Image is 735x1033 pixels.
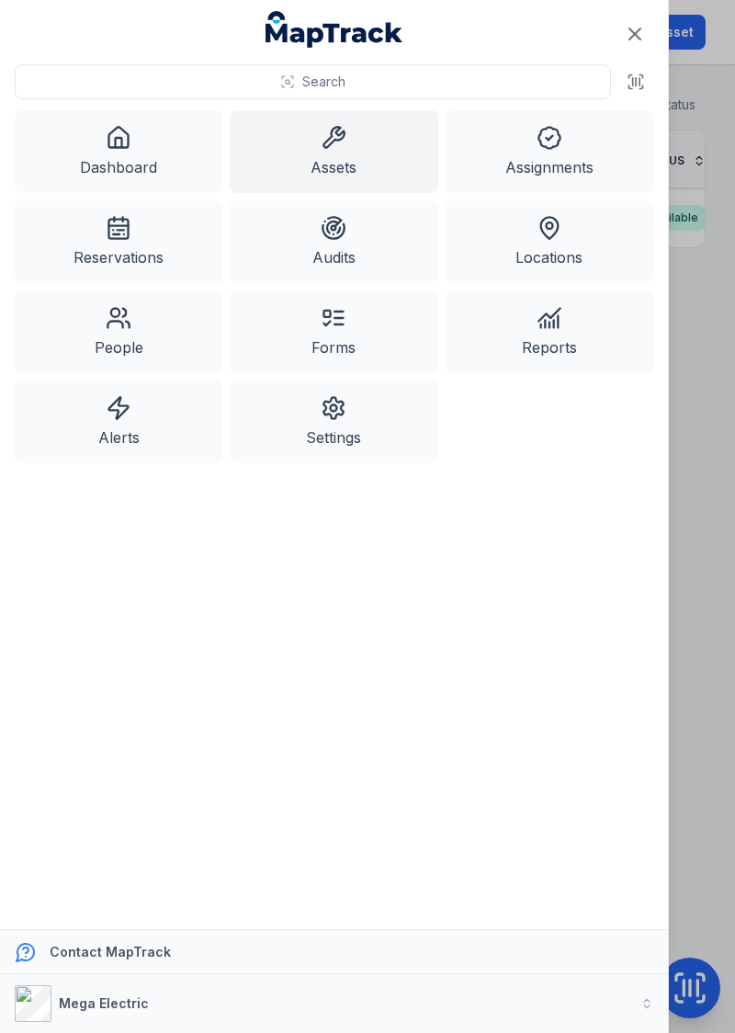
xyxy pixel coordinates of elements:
[230,110,437,193] a: Assets
[446,110,653,193] a: Assignments
[15,110,222,193] a: Dashboard
[15,200,222,283] a: Reservations
[15,380,222,463] a: Alerts
[616,15,654,53] button: Close navigation
[266,11,403,48] a: MapTrack
[230,380,437,463] a: Settings
[15,290,222,373] a: People
[446,200,653,283] a: Locations
[59,995,149,1011] strong: Mega Electric
[230,290,437,373] a: Forms
[302,73,345,91] span: Search
[50,944,171,959] strong: Contact MapTrack
[446,290,653,373] a: Reports
[15,64,611,99] button: Search
[230,200,437,283] a: Audits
